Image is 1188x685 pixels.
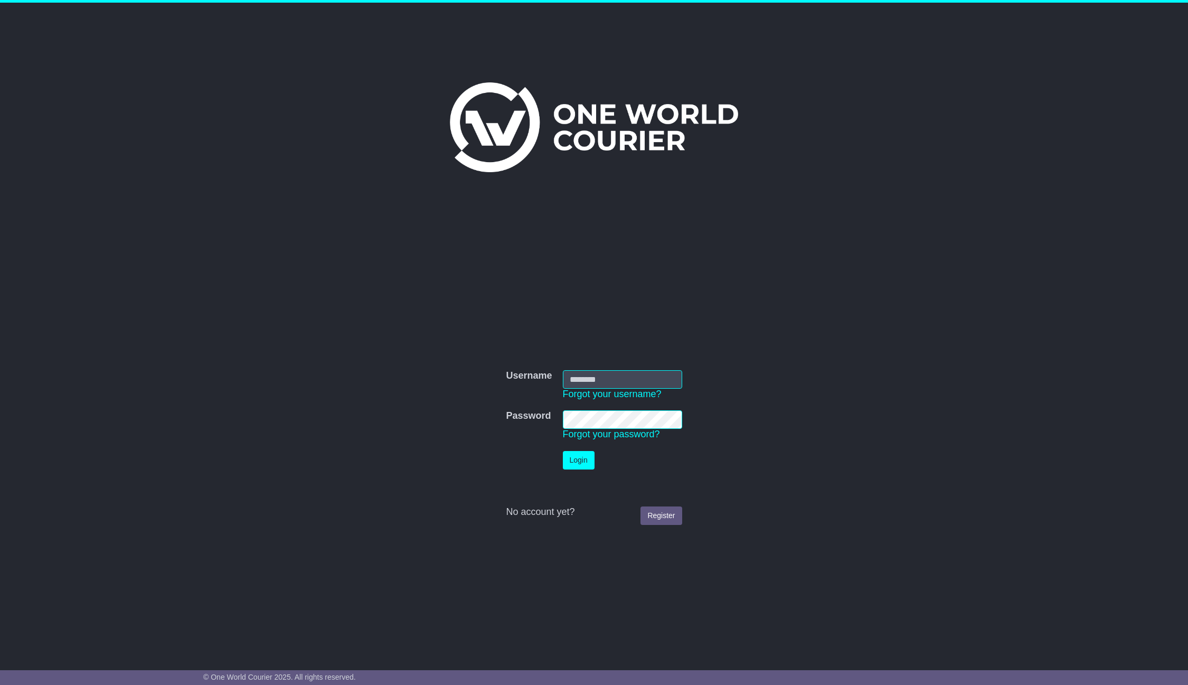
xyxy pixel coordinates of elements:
[563,451,595,470] button: Login
[450,82,738,172] img: One World
[640,506,682,525] a: Register
[506,410,551,422] label: Password
[203,673,356,681] span: © One World Courier 2025. All rights reserved.
[563,429,660,439] a: Forgot your password?
[506,506,682,518] div: No account yet?
[563,389,662,399] a: Forgot your username?
[506,370,552,382] label: Username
